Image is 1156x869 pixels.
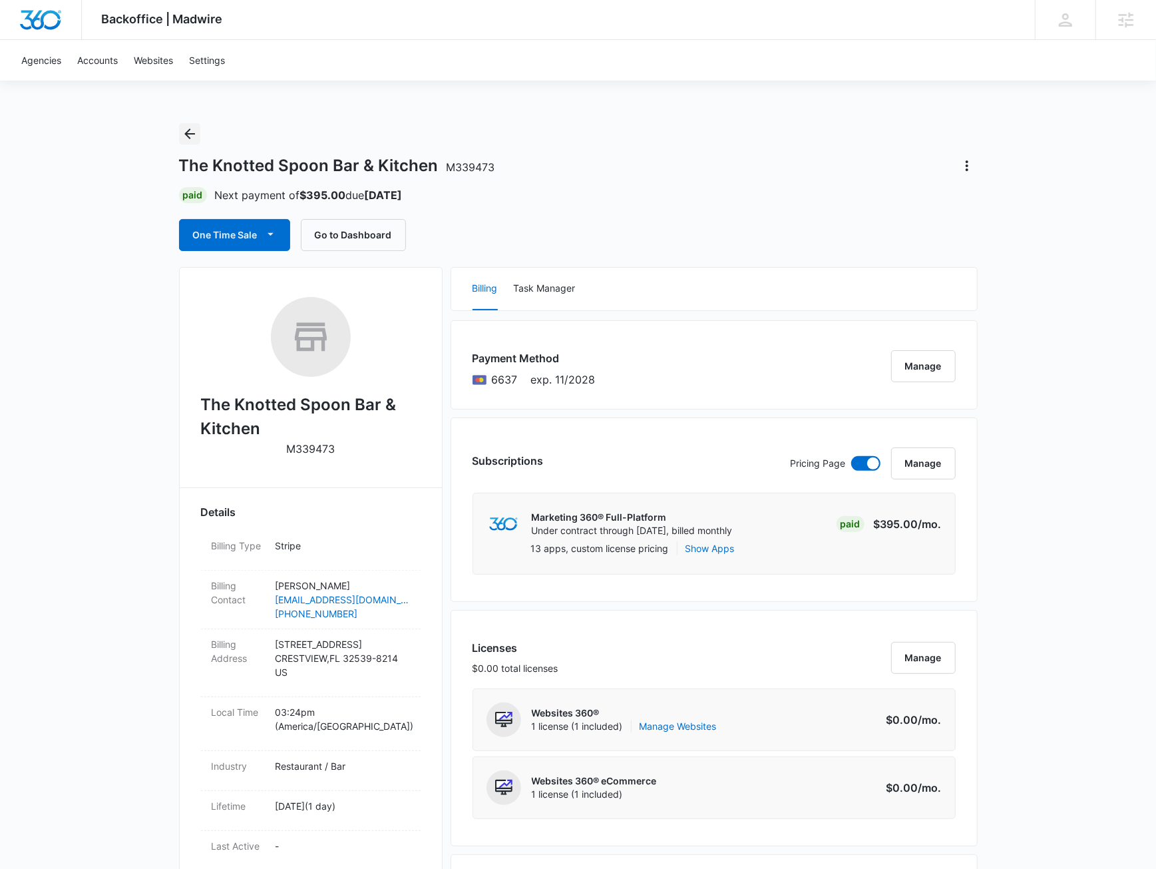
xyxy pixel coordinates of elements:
[69,40,126,81] a: Accounts
[201,629,421,697] div: Billing Address[STREET_ADDRESS]CRESTVIEW,FL 32539-8214US
[276,839,410,853] p: -
[956,155,978,176] button: Actions
[300,188,346,202] strong: $395.00
[874,516,942,532] p: $395.00
[212,839,265,853] dt: Last Active
[473,350,596,366] h3: Payment Method
[891,447,956,479] button: Manage
[215,187,403,203] p: Next payment of due
[365,188,403,202] strong: [DATE]
[212,705,265,719] dt: Local Time
[276,799,410,813] p: [DATE] ( 1 day )
[891,642,956,674] button: Manage
[532,774,657,788] p: Websites 360® eCommerce
[447,160,495,174] span: M339473
[179,123,200,145] button: Back
[212,579,265,607] dt: Billing Contact
[532,511,733,524] p: Marketing 360® Full-Platform
[276,637,410,679] p: [STREET_ADDRESS] CRESTVIEW , FL 32539-8214 US
[201,393,421,441] h2: The Knotted Spoon Bar & Kitchen
[126,40,181,81] a: Websites
[179,187,207,203] div: Paid
[276,579,410,593] p: [PERSON_NAME]
[532,720,717,733] span: 1 license (1 included)
[514,268,576,310] button: Task Manager
[212,759,265,773] dt: Industry
[489,517,518,531] img: marketing360Logo
[181,40,233,81] a: Settings
[879,712,942,728] p: $0.00
[492,372,518,388] span: Mastercard ending with
[532,707,717,720] p: Websites 360®
[276,607,410,621] a: [PHONE_NUMBER]
[918,517,942,531] span: /mo.
[532,788,657,801] span: 1 license (1 included)
[473,661,558,675] p: $0.00 total licenses
[532,524,733,537] p: Under contract through [DATE], billed monthly
[473,268,498,310] button: Billing
[212,637,265,665] dt: Billing Address
[640,720,717,733] a: Manage Websites
[879,780,942,796] p: $0.00
[685,541,735,555] button: Show Apps
[837,516,865,532] div: Paid
[201,751,421,791] div: IndustryRestaurant / Bar
[531,541,669,555] p: 13 apps, custom license pricing
[531,372,596,388] span: exp. 11/2028
[473,453,544,469] h3: Subscriptions
[918,713,942,726] span: /mo.
[201,571,421,629] div: Billing Contact[PERSON_NAME][EMAIL_ADDRESS][DOMAIN_NAME][PHONE_NUMBER]
[276,539,410,553] p: Stripe
[791,456,846,471] p: Pricing Page
[212,539,265,553] dt: Billing Type
[201,504,236,520] span: Details
[201,531,421,571] div: Billing TypeStripe
[276,593,410,607] a: [EMAIL_ADDRESS][DOMAIN_NAME]
[473,640,558,656] h3: Licenses
[301,219,406,251] button: Go to Dashboard
[286,441,335,457] p: M339473
[13,40,69,81] a: Agencies
[918,781,942,794] span: /mo.
[212,799,265,813] dt: Lifetime
[102,12,223,26] span: Backoffice | Madwire
[891,350,956,382] button: Manage
[276,705,410,733] p: 03:24pm ( America/[GEOGRAPHIC_DATA] )
[179,156,495,176] h1: The Knotted Spoon Bar & Kitchen
[179,219,290,251] button: One Time Sale
[276,759,410,773] p: Restaurant / Bar
[201,791,421,831] div: Lifetime[DATE](1 day)
[201,697,421,751] div: Local Time03:24pm (America/[GEOGRAPHIC_DATA])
